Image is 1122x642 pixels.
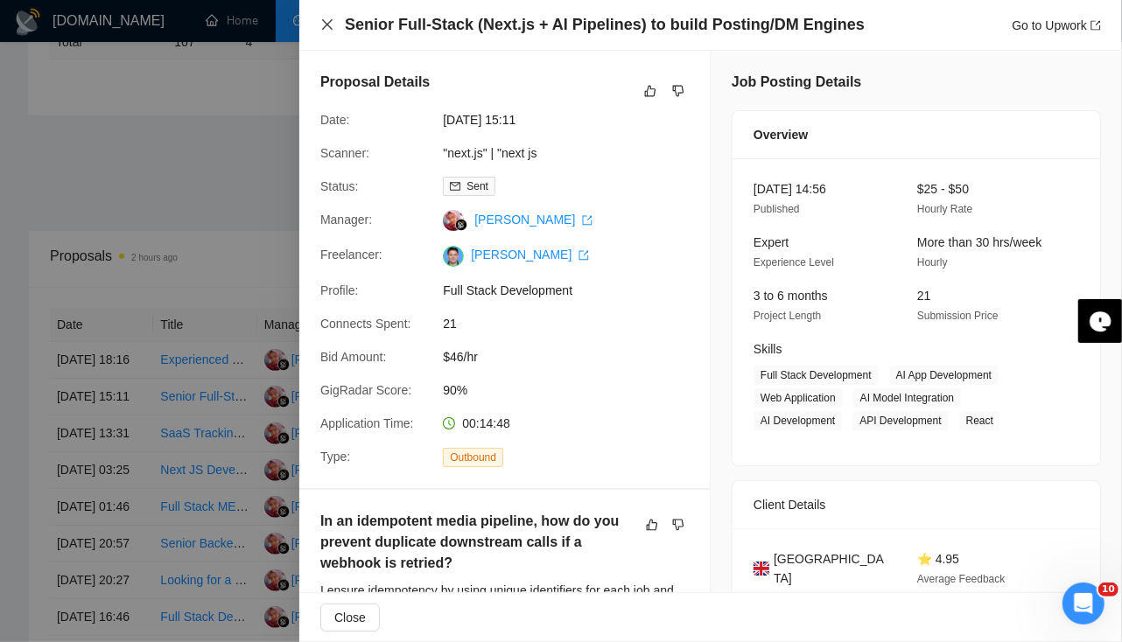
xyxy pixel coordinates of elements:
[474,213,593,227] a: [PERSON_NAME] export
[320,317,411,331] span: Connects Spent:
[917,310,999,322] span: Submission Price
[320,213,372,227] span: Manager:
[917,203,972,215] span: Hourly Rate
[443,417,455,429] span: clock-circle
[754,481,1079,528] div: Client Details
[320,350,387,364] span: Bid Amount:
[450,181,460,192] span: mail
[320,248,382,262] span: Freelancer:
[320,113,349,127] span: Date:
[471,248,589,262] a: [PERSON_NAME] export
[754,182,826,196] span: [DATE] 14:56
[754,388,843,408] span: Web Application
[774,549,889,588] span: [GEOGRAPHIC_DATA]
[443,380,705,400] span: 90%
[754,235,789,249] span: Expert
[853,388,961,408] span: AI Model Integration
[579,250,589,261] span: export
[443,146,536,160] a: "next.js" | "next js
[732,72,861,93] h5: Job Posting Details
[646,518,658,532] span: like
[754,125,808,144] span: Overview
[917,235,1041,249] span: More than 30 hrs/week
[754,256,834,269] span: Experience Level
[959,411,1000,430] span: React
[754,342,782,356] span: Skills
[455,219,467,231] img: gigradar-bm.png
[443,448,503,467] span: Outbound
[668,514,689,535] button: dislike
[582,215,593,226] span: export
[443,314,705,333] span: 21
[320,283,359,297] span: Profile:
[320,72,430,93] h5: Proposal Details
[320,17,334,32] button: Close
[320,604,380,632] button: Close
[320,179,359,193] span: Status:
[443,281,705,300] span: Full Stack Development
[640,80,661,101] button: like
[334,608,366,627] span: Close
[320,511,634,574] h5: In an idempotent media pipeline, how do you prevent duplicate downstream calls if a webhook is re...
[644,84,656,98] span: like
[754,366,879,385] span: Full Stack Development
[443,110,705,129] span: [DATE] 15:11
[917,289,931,303] span: 21
[917,552,959,566] span: ⭐ 4.95
[642,514,663,535] button: like
[320,17,334,31] span: close
[917,256,948,269] span: Hourly
[443,347,705,366] span: $46/hr
[466,180,488,192] span: Sent
[320,416,414,430] span: Application Time:
[462,416,510,430] span: 00:14:48
[754,203,800,215] span: Published
[320,146,369,160] span: Scanner:
[668,80,689,101] button: dislike
[917,573,1006,585] span: Average Feedback
[889,366,999,385] span: AI App Development
[672,518,684,532] span: dislike
[1062,583,1104,625] iframe: Intercom live chat
[1090,20,1101,31] span: export
[345,14,865,36] h4: Senior Full-Stack (Next.js + AI Pipelines) to build Posting/DM Engines
[1012,18,1101,32] a: Go to Upworkexport
[754,411,842,430] span: AI Development
[754,559,769,578] img: 🇬🇧
[443,246,464,267] img: c1xPIZKCd_5qpVW3p9_rL3BM5xnmTxF9N55oKzANS0DJi4p2e9ZOzoRW-Ms11vJalQ
[320,383,411,397] span: GigRadar Score:
[754,289,828,303] span: 3 to 6 months
[672,84,684,98] span: dislike
[917,182,969,196] span: $25 - $50
[1098,583,1118,597] span: 10
[852,411,948,430] span: API Development
[320,450,350,464] span: Type:
[754,310,821,322] span: Project Length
